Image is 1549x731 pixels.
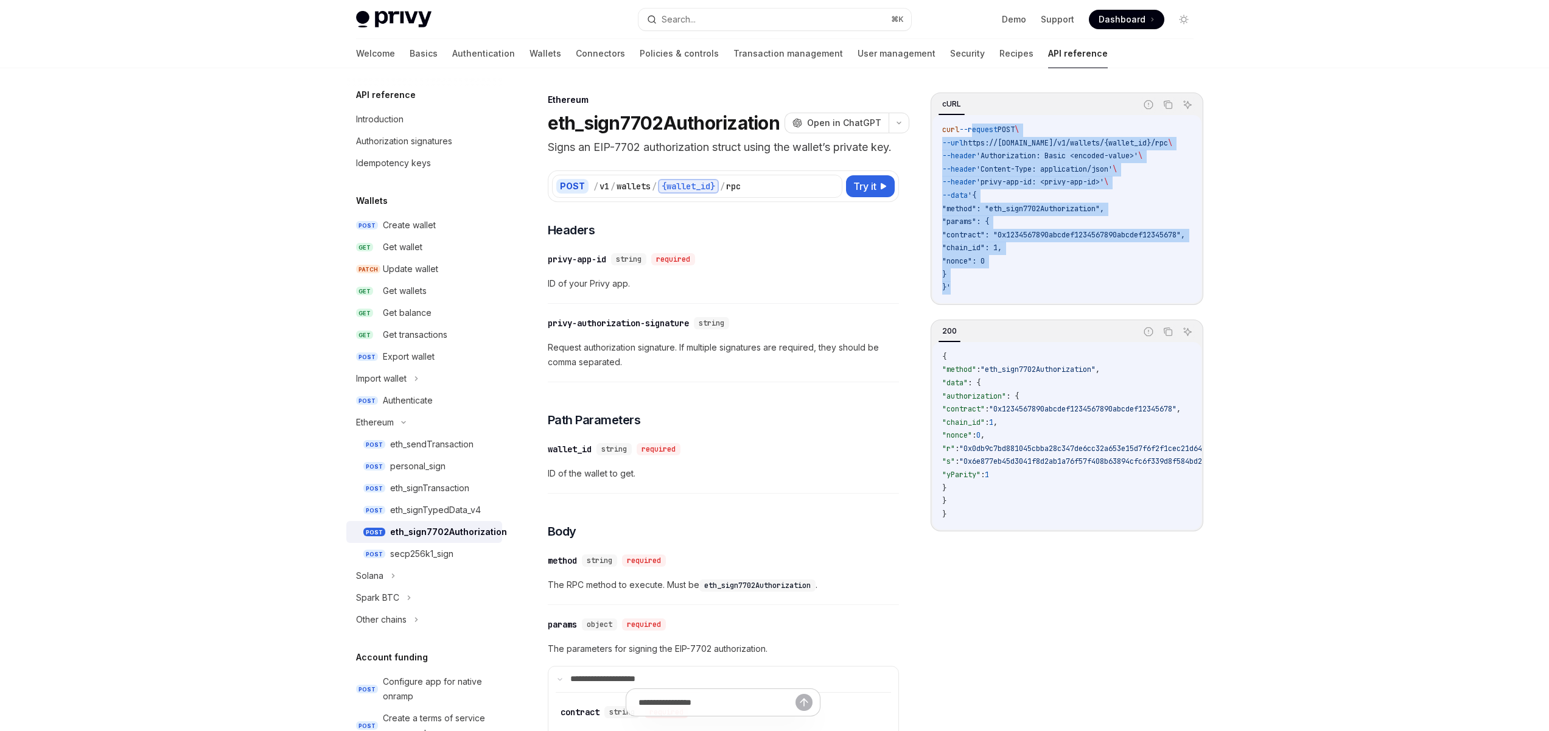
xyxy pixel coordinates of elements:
[363,528,385,537] span: POST
[1138,151,1142,161] span: \
[383,674,495,704] div: Configure app for native onramp
[942,365,976,374] span: "method"
[346,130,502,152] a: Authorization signatures
[622,554,666,567] div: required
[637,443,680,455] div: required
[383,218,436,233] div: Create wallet
[942,404,985,414] span: "contract"
[963,138,1168,148] span: https://[DOMAIN_NAME]/v1/wallets/{wallet_id}/rpc
[942,270,946,279] span: }
[942,230,1185,240] span: "contract": "0x1234567890abcdef1234567890abcdef12345678",
[1180,97,1195,113] button: Ask AI
[976,151,1138,161] span: 'Authorization: Basic <encoded-value>'
[346,236,502,258] a: GETGet wallet
[942,125,959,135] span: curl
[356,309,373,318] span: GET
[548,276,899,291] span: ID of your Privy app.
[616,254,642,264] span: string
[346,108,502,130] a: Introduction
[356,134,452,149] div: Authorization signatures
[1096,365,1100,374] span: ,
[356,396,378,405] span: POST
[548,642,899,656] span: The parameters for signing the EIP-7702 authorization.
[356,287,373,296] span: GET
[853,179,876,194] span: Try it
[942,496,946,506] span: }
[356,612,407,627] div: Other chains
[1168,138,1172,148] span: \
[548,253,606,265] div: privy-app-id
[942,391,1006,401] span: "authorization"
[785,113,889,133] button: Open in ChatGPT
[600,180,609,192] div: v1
[1002,13,1026,26] a: Demo
[662,12,696,27] div: Search...
[363,440,385,449] span: POST
[610,180,615,192] div: /
[356,331,373,340] span: GET
[942,378,968,388] span: "data"
[346,455,502,477] a: POSTpersonal_sign
[410,39,438,68] a: Basics
[891,15,904,24] span: ⌘ K
[346,258,502,280] a: PATCHUpdate wallet
[1174,10,1194,29] button: Toggle dark mode
[942,164,976,174] span: --header
[356,88,416,102] h5: API reference
[383,349,435,364] div: Export wallet
[587,620,612,629] span: object
[356,371,407,386] div: Import wallet
[346,499,502,521] a: POSTeth_signTypedData_v4
[733,39,843,68] a: Transaction management
[981,470,985,480] span: :
[1015,125,1019,135] span: \
[959,444,1249,453] span: "0x0db9c7bd881045cbba28c347de6cc32a653e15d7f6f2f1cec21d645f402a6419"
[942,282,951,292] span: }'
[976,365,981,374] span: :
[548,554,577,567] div: method
[356,685,378,694] span: POST
[985,404,989,414] span: :
[346,477,502,499] a: POSTeth_signTransaction
[346,302,502,324] a: GETGet balance
[942,444,955,453] span: "r"
[548,523,576,540] span: Body
[356,721,378,730] span: POST
[976,177,1104,187] span: 'privy-app-id: <privy-app-id>'
[968,378,981,388] span: : {
[942,483,946,493] span: }
[942,191,968,200] span: --data
[1160,324,1176,340] button: Copy the contents from the code block
[1089,10,1164,29] a: Dashboard
[699,318,724,328] span: string
[976,164,1113,174] span: 'Content-Type: application/json'
[959,125,998,135] span: --request
[1180,324,1195,340] button: Ask AI
[950,39,985,68] a: Security
[1104,177,1108,187] span: \
[346,565,502,587] button: Solana
[981,430,985,440] span: ,
[390,481,469,495] div: eth_signTransaction
[383,240,422,254] div: Get wallet
[1041,13,1074,26] a: Support
[993,418,998,427] span: ,
[955,456,959,466] span: :
[548,139,899,156] p: Signs an EIP-7702 authorization struct using the wallet’s private key.
[726,180,741,192] div: rpc
[959,456,1249,466] span: "0x6e877eb45d3041f8d2ab1a76f57f408b63894cfc6f339d8f584bd26efceae308"
[858,39,935,68] a: User management
[807,117,881,129] span: Open in ChatGPT
[356,156,431,170] div: Idempotency keys
[390,547,453,561] div: secp256k1_sign
[1141,324,1156,340] button: Report incorrect code
[942,352,946,362] span: {
[390,525,507,539] div: eth_sign7702Authorization
[383,284,427,298] div: Get wallets
[587,556,612,565] span: string
[356,112,404,127] div: Introduction
[346,609,502,631] button: Other chains
[942,204,1104,214] span: "method": "eth_sign7702Authorization",
[1048,39,1108,68] a: API reference
[658,179,719,194] div: {wallet_id}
